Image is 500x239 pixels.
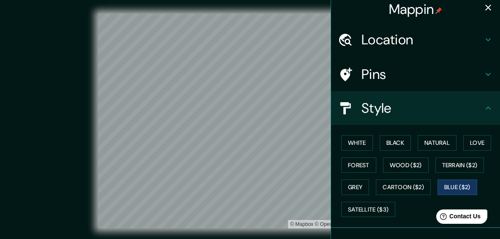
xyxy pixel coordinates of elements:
[361,66,483,83] h4: Pins
[463,135,491,151] button: Love
[361,100,483,117] h4: Style
[435,7,442,14] img: pin-icon.png
[383,158,429,173] button: Wood ($2)
[290,221,313,227] a: Mapbox
[418,135,457,151] button: Natural
[437,179,477,195] button: Blue ($2)
[331,57,500,91] div: Pins
[376,179,431,195] button: Cartoon ($2)
[331,23,500,57] div: Location
[380,135,411,151] button: Black
[331,91,500,125] div: Style
[315,221,356,227] a: OpenStreetMap
[435,158,484,173] button: Terrain ($2)
[341,179,369,195] button: Grey
[341,202,395,217] button: Satellite ($3)
[389,1,443,18] h4: Mappin
[425,206,491,230] iframe: Help widget launcher
[361,31,483,48] h4: Location
[341,135,373,151] button: White
[341,158,376,173] button: Forest
[98,14,402,228] canvas: Map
